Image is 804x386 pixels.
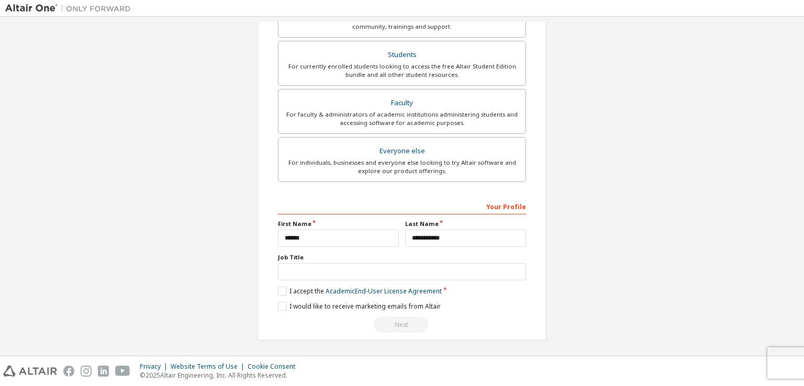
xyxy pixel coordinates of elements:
[285,14,519,31] div: For existing customers looking to access software downloads, HPC resources, community, trainings ...
[285,110,519,127] div: For faculty & administrators of academic institutions administering students and accessing softwa...
[140,362,171,371] div: Privacy
[405,220,526,228] label: Last Name
[326,287,442,296] a: Academic End-User License Agreement
[285,48,519,62] div: Students
[248,362,301,371] div: Cookie Consent
[5,3,136,14] img: Altair One
[140,371,301,380] p: © 2025 Altair Engineering, Inc. All Rights Reserved.
[278,198,526,214] div: Your Profile
[3,366,57,377] img: altair_logo.svg
[278,302,441,311] label: I would like to receive marketing emails from Altair
[115,366,130,377] img: youtube.svg
[278,253,526,262] label: Job Title
[171,362,248,371] div: Website Terms of Use
[285,144,519,158] div: Everyone else
[278,220,399,228] label: First Name
[285,62,519,79] div: For currently enrolled students looking to access the free Altair Student Edition bundle and all ...
[81,366,92,377] img: instagram.svg
[285,96,519,110] div: Faculty
[285,158,519,175] div: For individuals, businesses and everyone else looking to try Altair software and explore our prod...
[278,317,526,333] div: Please wait while checking email ...
[98,366,109,377] img: linkedin.svg
[63,366,74,377] img: facebook.svg
[278,287,442,296] label: I accept the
